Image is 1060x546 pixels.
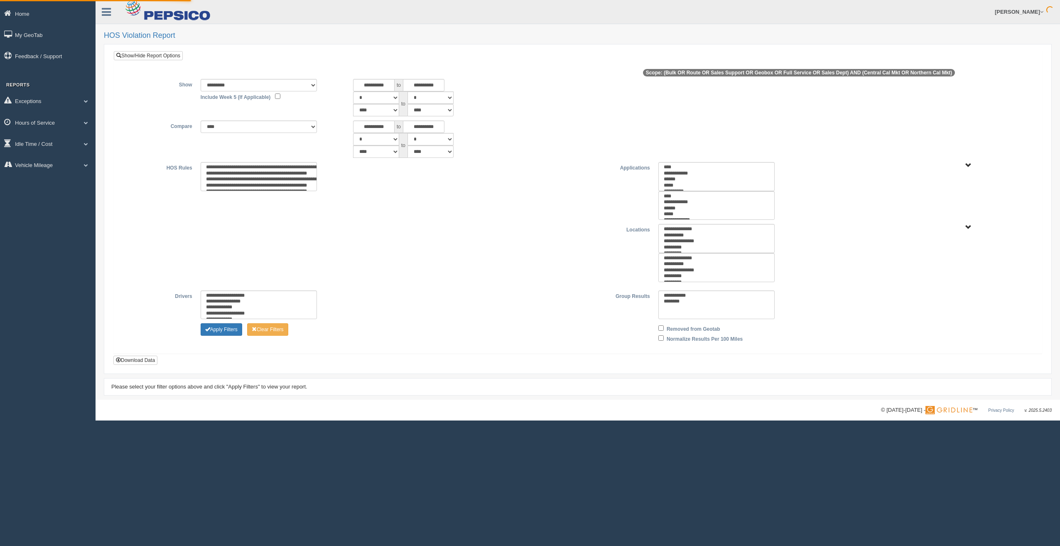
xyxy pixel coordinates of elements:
span: to [399,91,407,116]
span: to [395,79,403,91]
span: to [399,133,407,158]
label: HOS Rules [120,162,196,172]
div: © [DATE]-[DATE] - ™ [881,406,1052,415]
label: Removed from Geotab [667,323,720,333]
label: Show [120,79,196,89]
img: Gridline [925,406,972,414]
span: Please select your filter options above and click "Apply Filters" to view your report. [111,384,307,390]
h2: HOS Violation Report [104,32,1052,40]
a: Privacy Policy [988,408,1014,413]
button: Download Data [113,356,157,365]
span: to [395,121,403,133]
button: Change Filter Options [247,323,288,336]
label: Normalize Results Per 100 Miles [667,333,743,343]
label: Include Week 5 (If Applicable) [201,91,271,101]
label: Group Results [578,290,654,300]
label: Drivers [120,290,196,300]
label: Compare [120,121,196,130]
label: Locations [578,224,654,234]
label: Applications [578,162,654,172]
button: Change Filter Options [201,323,242,336]
span: Scope: (Bulk OR Route OR Sales Support OR Geobox OR Full Service OR Sales Dept) AND (Central Cal ... [643,69,955,76]
a: Show/Hide Report Options [114,51,183,60]
span: v. 2025.5.2403 [1025,408,1052,413]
